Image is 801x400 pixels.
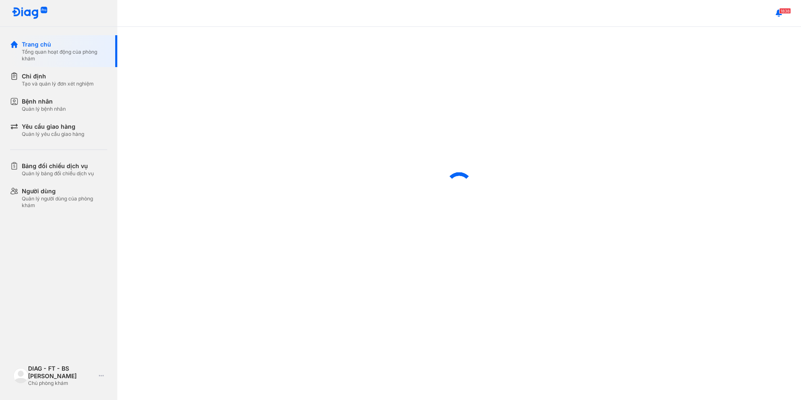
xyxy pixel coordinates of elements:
div: Chủ phòng khám [28,380,96,387]
div: Tạo và quản lý đơn xét nghiệm [22,81,94,87]
div: Trang chủ [22,40,107,49]
img: logo [12,7,48,20]
div: Quản lý người dùng của phòng khám [22,195,107,209]
div: DIAG - FT - BS [PERSON_NAME] [28,365,96,380]
div: Người dùng [22,187,107,195]
div: Chỉ định [22,72,94,81]
img: logo [13,368,28,383]
div: Bảng đối chiếu dịch vụ [22,162,94,170]
div: Quản lý bảng đối chiếu dịch vụ [22,170,94,177]
div: Quản lý bệnh nhân [22,106,66,112]
span: 1838 [779,8,791,14]
div: Tổng quan hoạt động của phòng khám [22,49,107,62]
div: Bệnh nhân [22,97,66,106]
div: Quản lý yêu cầu giao hàng [22,131,84,138]
div: Yêu cầu giao hàng [22,122,84,131]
